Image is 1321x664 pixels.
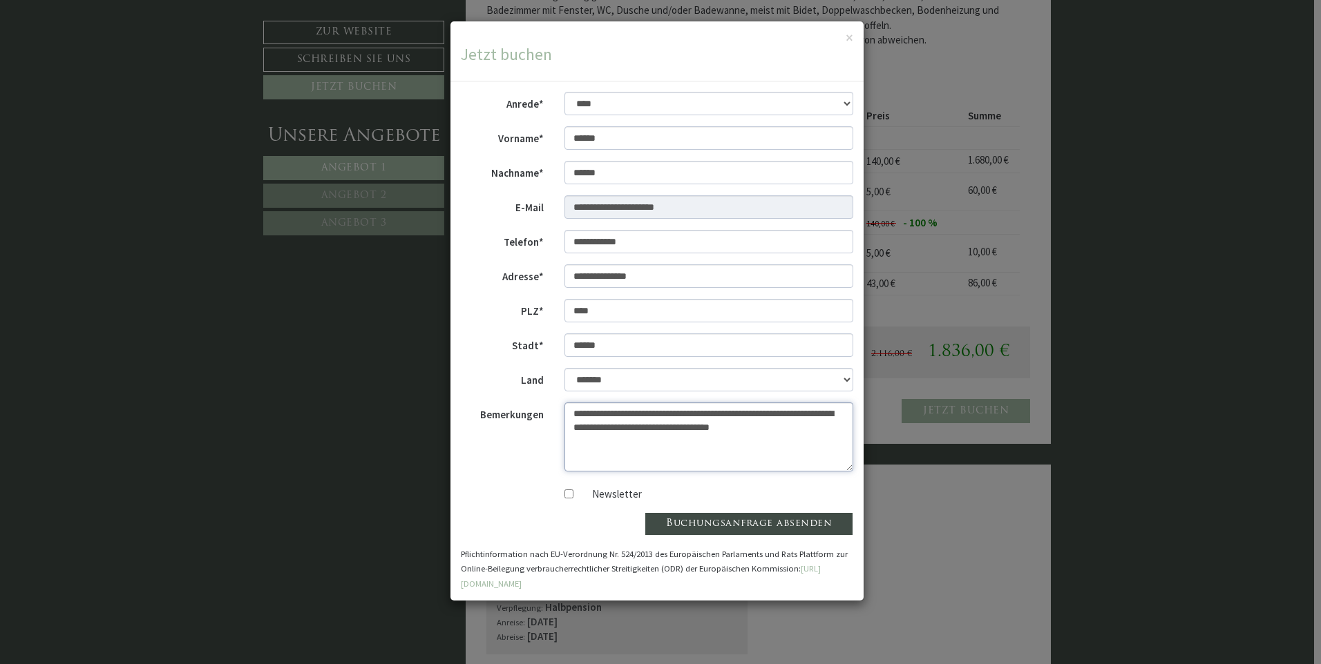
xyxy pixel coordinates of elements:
small: 22:05 [21,64,197,73]
label: Stadt* [450,333,554,353]
div: [DATE] [249,10,296,32]
label: Nachname* [450,161,554,180]
div: Guten Tag, wie können wir Ihnen helfen? [10,37,204,76]
div: Montis – Active Nature Spa [21,39,197,50]
label: Newsletter [578,487,642,501]
button: × [846,30,853,45]
label: Telefon* [450,230,554,249]
label: E-Mail [450,195,554,215]
button: Senden [455,364,544,388]
a: [URL][DOMAIN_NAME] [461,563,821,588]
label: Anrede* [450,92,554,111]
label: Vorname* [450,126,554,146]
label: Land [450,368,554,387]
h3: Jetzt buchen [461,46,853,64]
button: Buchungsanfrage absenden [645,512,853,536]
label: Bemerkungen [450,402,554,422]
small: Pflichtinformation nach EU-Verordnung Nr. 524/2013 des Europäischen Parlaments und Rats Plattform... [461,548,848,589]
label: Adresse* [450,264,554,284]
